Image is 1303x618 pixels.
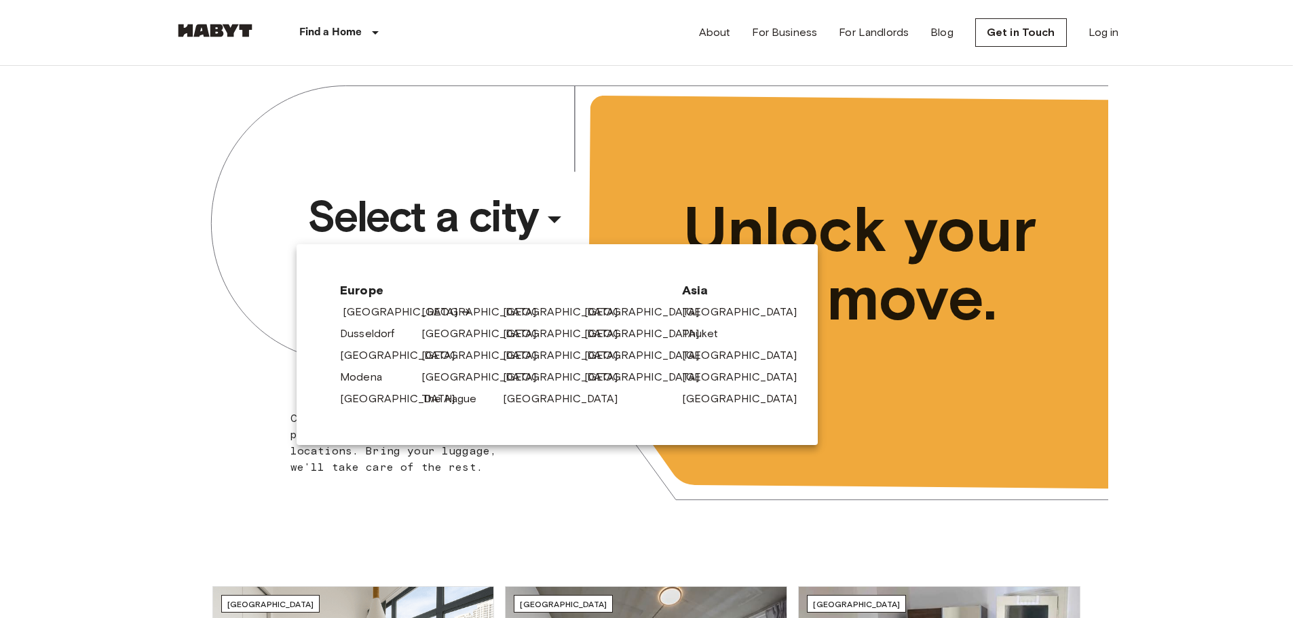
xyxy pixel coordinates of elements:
span: Europe [340,282,660,298]
a: Modena [340,369,396,385]
a: [GEOGRAPHIC_DATA] [584,347,713,364]
a: [GEOGRAPHIC_DATA] [682,369,811,385]
a: [GEOGRAPHIC_DATA] [503,347,632,364]
a: [GEOGRAPHIC_DATA] [503,369,632,385]
a: [GEOGRAPHIC_DATA] [421,369,550,385]
a: [GEOGRAPHIC_DATA] [682,304,811,320]
a: Phuket [682,326,732,342]
a: [GEOGRAPHIC_DATA] [584,304,713,320]
a: [GEOGRAPHIC_DATA] [421,326,550,342]
a: [GEOGRAPHIC_DATA] [503,326,632,342]
a: [GEOGRAPHIC_DATA] [503,391,632,407]
a: [GEOGRAPHIC_DATA] [503,304,632,320]
a: [GEOGRAPHIC_DATA] [584,369,713,385]
a: [GEOGRAPHIC_DATA] [584,326,713,342]
a: The Hague [421,391,490,407]
span: Asia [682,282,774,298]
a: [GEOGRAPHIC_DATA] [340,391,469,407]
a: [GEOGRAPHIC_DATA] [682,391,811,407]
a: [GEOGRAPHIC_DATA] [343,304,472,320]
a: [GEOGRAPHIC_DATA] [421,347,550,364]
a: [GEOGRAPHIC_DATA] [421,304,550,320]
a: [GEOGRAPHIC_DATA] [682,347,811,364]
a: Dusseldorf [340,326,409,342]
a: [GEOGRAPHIC_DATA] [340,347,469,364]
